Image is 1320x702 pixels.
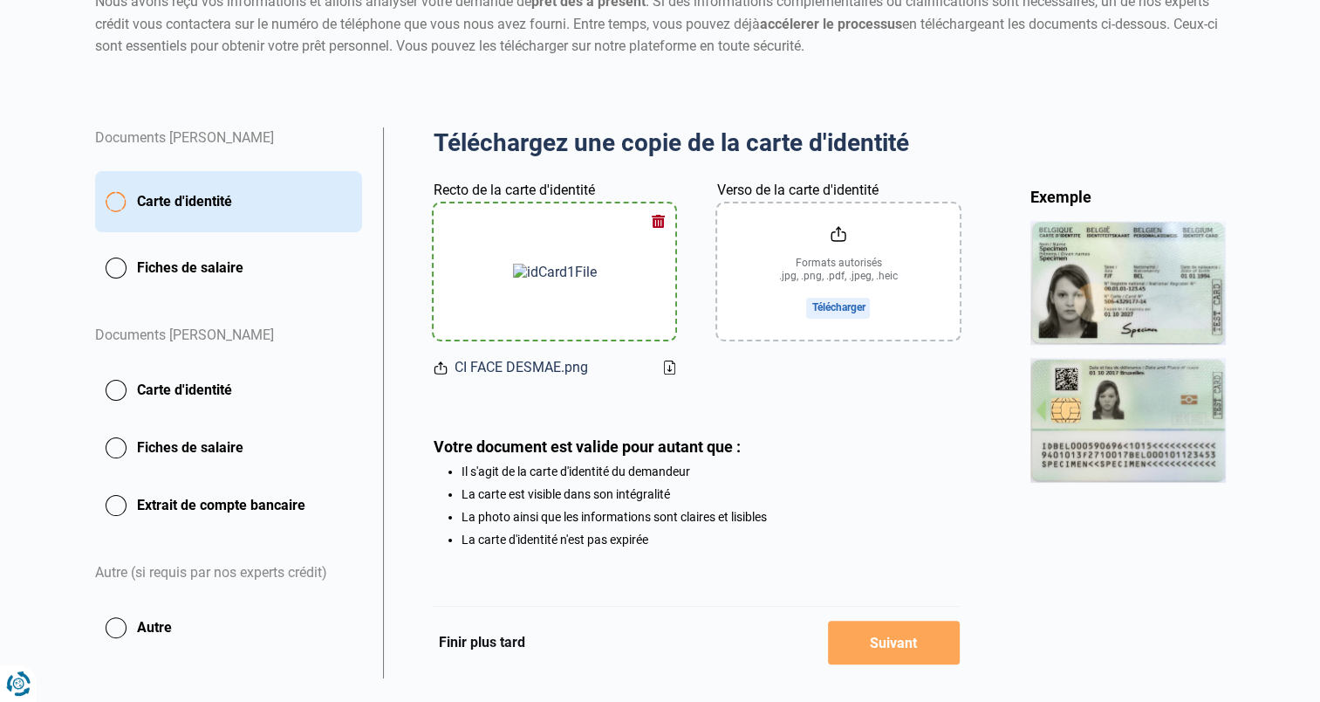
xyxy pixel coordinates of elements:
[434,437,960,456] div: Votre document est valide pour autant que :
[1030,187,1226,207] div: Exemple
[462,465,960,478] li: Il s'agit de la carte d'identité du demandeur
[462,487,960,501] li: La carte est visible dans son intégralité
[434,127,960,159] h2: Téléchargez une copie de la carte d'identité
[455,357,588,378] span: CI FACE DESMAE.png
[664,361,675,375] a: Download
[1030,221,1226,482] img: idCard
[95,541,362,606] div: Autre (si requis par nos experts crédit)
[760,16,902,32] strong: accélerer le processus
[95,368,362,412] button: Carte d'identité
[95,171,362,232] button: Carte d'identité
[95,484,362,527] button: Extrait de compte bancaire
[95,246,362,290] button: Fiches de salaire
[137,191,232,212] span: Carte d'identité
[434,631,530,654] button: Finir plus tard
[717,180,879,201] label: Verso de la carte d'identité
[434,180,595,201] label: Recto de la carte d'identité
[95,127,362,171] div: Documents [PERSON_NAME]
[513,264,597,280] img: idCard1File
[828,621,960,664] button: Suivant
[95,426,362,470] button: Fiches de salaire
[95,606,362,650] button: Autre
[462,533,960,547] li: La carte d'identité n'est pas expirée
[462,510,960,524] li: La photo ainsi que les informations sont claires et lisibles
[95,304,362,368] div: Documents [PERSON_NAME]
